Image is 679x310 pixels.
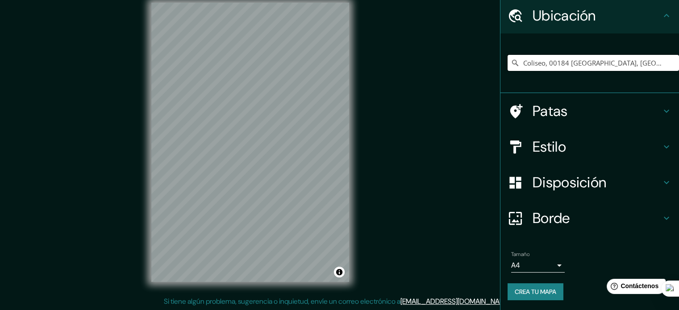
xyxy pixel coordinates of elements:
button: Activar o desactivar atribución [334,267,345,277]
font: Crea tu mapa [515,288,556,296]
canvas: Mapa [151,3,349,282]
div: Disposición [500,165,679,200]
div: Patas [500,93,679,129]
iframe: Lanzador de widgets de ayuda [600,275,669,300]
font: Patas [533,102,568,120]
font: Tamaño [511,251,529,258]
div: Borde [500,200,679,236]
font: Ubicación [533,6,596,25]
font: Si tiene algún problema, sugerencia o inquietud, envíe un correo electrónico a [164,297,400,306]
a: [EMAIL_ADDRESS][DOMAIN_NAME] [400,297,511,306]
font: Disposición [533,173,606,192]
div: A4 [511,258,565,273]
font: Borde [533,209,570,227]
div: Estilo [500,129,679,165]
button: Crea tu mapa [508,283,563,300]
font: Estilo [533,137,566,156]
input: Elige tu ciudad o zona [508,55,679,71]
font: A4 [511,260,520,270]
